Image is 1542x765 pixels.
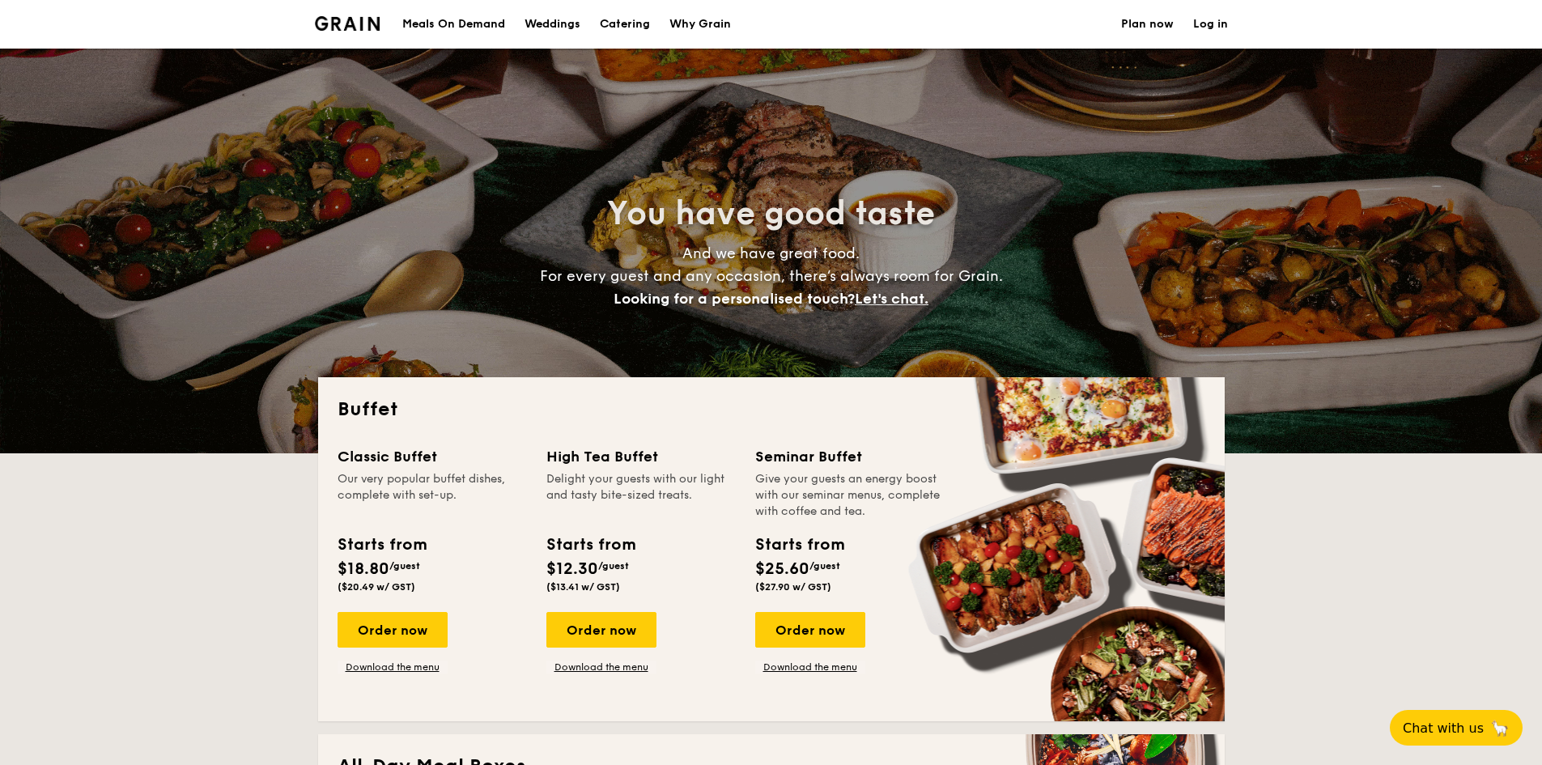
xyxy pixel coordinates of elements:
[809,560,840,572] span: /guest
[755,471,945,520] div: Give your guests an energy boost with our seminar menus, complete with coffee and tea.
[338,397,1205,423] h2: Buffet
[338,612,448,648] div: Order now
[315,16,380,31] img: Grain
[614,290,855,308] span: Looking for a personalised touch?
[1403,720,1484,736] span: Chat with us
[598,560,629,572] span: /guest
[338,581,415,593] span: ($20.49 w/ GST)
[338,661,448,674] a: Download the menu
[338,533,426,557] div: Starts from
[755,533,843,557] div: Starts from
[546,612,656,648] div: Order now
[546,581,620,593] span: ($13.41 w/ GST)
[389,560,420,572] span: /guest
[755,559,809,579] span: $25.60
[755,581,831,593] span: ($27.90 w/ GST)
[546,533,635,557] div: Starts from
[755,612,865,648] div: Order now
[338,559,389,579] span: $18.80
[1390,710,1523,746] button: Chat with us🦙
[338,445,527,468] div: Classic Buffet
[546,559,598,579] span: $12.30
[315,16,380,31] a: Logotype
[1490,719,1510,737] span: 🦙
[546,471,736,520] div: Delight your guests with our light and tasty bite-sized treats.
[607,194,935,233] span: You have good taste
[755,445,945,468] div: Seminar Buffet
[546,661,656,674] a: Download the menu
[338,471,527,520] div: Our very popular buffet dishes, complete with set-up.
[540,244,1003,308] span: And we have great food. For every guest and any occasion, there’s always room for Grain.
[855,290,928,308] span: Let's chat.
[546,445,736,468] div: High Tea Buffet
[755,661,865,674] a: Download the menu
